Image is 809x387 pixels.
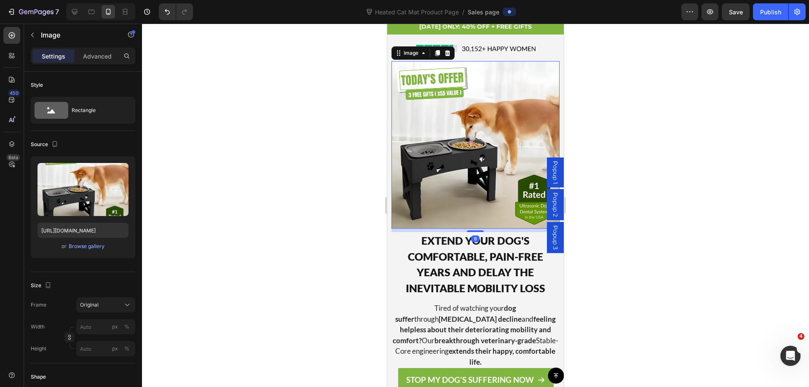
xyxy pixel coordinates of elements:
[69,243,104,250] div: Browse gallery
[4,208,172,273] h2: EXTEND YOUR DOG'S COMFORTABLE, PAIN-FREE YEARS AND DELAY THE INEVITABLE MOBILITY LOSS
[84,212,92,219] div: 8
[62,323,168,343] strong: extends their happy, comfortable life.
[6,154,20,161] div: Beta
[124,323,129,331] div: %
[68,242,105,251] button: Browse gallery
[722,3,750,20] button: Save
[5,279,171,344] p: Tired of watching your through and Our Stable-Core engineering
[110,344,120,354] button: %
[760,8,781,16] div: Publish
[72,101,123,120] div: Rectangle
[15,26,33,33] div: Image
[159,3,193,20] div: Undo/Redo
[31,139,60,150] div: Source
[373,8,461,16] span: Heated Cat Mat Product Page
[31,81,43,89] div: Style
[110,322,120,332] button: %
[38,163,129,216] img: preview-image
[76,297,135,312] button: Original
[76,341,135,356] input: px%
[729,8,743,16] span: Save
[55,7,59,17] p: 7
[780,346,801,366] iframe: Intercom live chat
[31,373,46,381] div: Shape
[41,30,113,40] p: Image
[798,333,804,340] span: 4
[8,90,20,96] div: 450
[31,280,53,291] div: Size
[25,13,151,37] img: image_demo.jpg
[112,323,118,331] div: px
[47,312,149,321] strong: breakthrough veterinary-grade
[4,37,172,205] img: gempages_485408103781631230-6794303e-16d2-4393-aba3-b10794a337ba.png
[5,291,169,321] strong: feeling helpless about their deteriorating mobility and comfort?
[42,52,65,61] p: Settings
[80,301,99,309] span: Original
[31,345,46,352] label: Height
[51,291,134,300] strong: [MEDICAL_DATA] decline
[122,344,132,354] button: px
[8,280,129,300] strong: dog suffer
[462,8,464,16] span: /
[62,241,67,251] span: or
[112,345,118,352] div: px
[31,301,46,309] label: Frame
[122,322,132,332] button: px
[3,3,63,20] button: 7
[76,319,135,334] input: px%
[468,8,499,16] span: Sales page
[387,24,564,387] iframe: Design area
[31,323,45,331] label: Width
[83,52,112,61] p: Advanced
[124,345,129,352] div: %
[753,3,788,20] button: Publish
[38,223,129,238] input: https://example.com/image.jpg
